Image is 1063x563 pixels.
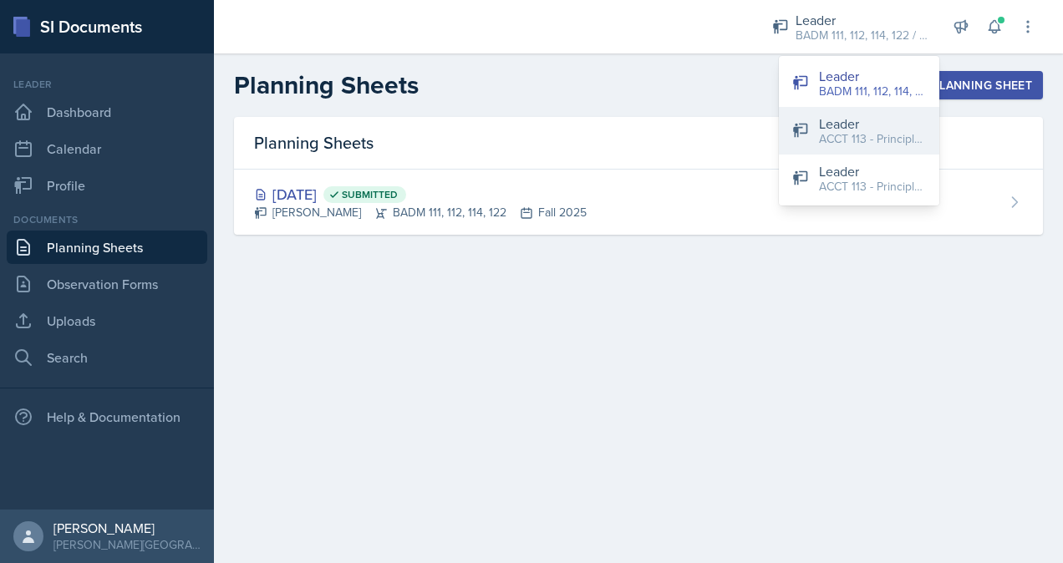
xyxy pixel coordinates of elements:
div: Help & Documentation [7,400,207,434]
div: Leader [819,161,926,181]
button: Leader BADM 111, 112, 114, 122 / Fall 2025 [779,59,939,107]
a: Search [7,341,207,374]
div: ACCT 113 - Principles of Accounting I / Fall 2025 [819,130,926,148]
div: Leader [796,10,929,30]
div: New Planning Sheet [888,79,1032,92]
span: Submitted [342,188,398,201]
a: [DATE] Submitted [PERSON_NAME]BADM 111, 112, 114, 122Fall 2025 [234,170,1043,235]
div: Documents [7,212,207,227]
div: Leader [819,66,926,86]
div: [DATE] [254,183,587,205]
a: Uploads [7,304,207,337]
div: BADM 111, 112, 114, 122 / Fall 2025 [819,83,926,100]
button: Leader ACCT 113 - Principles of Accounting I / Fall 2025 [779,155,939,202]
h2: Planning Sheets [234,70,419,100]
a: Calendar [7,132,207,165]
a: Observation Forms [7,267,207,301]
div: Planning Sheets [234,117,1043,170]
button: Leader ACCT 113 - Principles of Accounting I / Fall 2025 [779,107,939,155]
div: ACCT 113 - Principles of Accounting I / Fall 2025 [819,178,926,195]
a: Profile [7,169,207,202]
a: Dashboard [7,95,207,129]
div: BADM 111, 112, 114, 122 / Fall 2025 [796,27,929,44]
div: Leader [819,114,926,134]
button: New Planning Sheet [877,71,1043,99]
a: Planning Sheets [7,231,207,264]
div: [PERSON_NAME] [53,520,201,536]
div: [PERSON_NAME] BADM 111, 112, 114, 122 Fall 2025 [254,204,587,221]
div: Leader [7,77,207,92]
div: [PERSON_NAME][GEOGRAPHIC_DATA] [53,536,201,553]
